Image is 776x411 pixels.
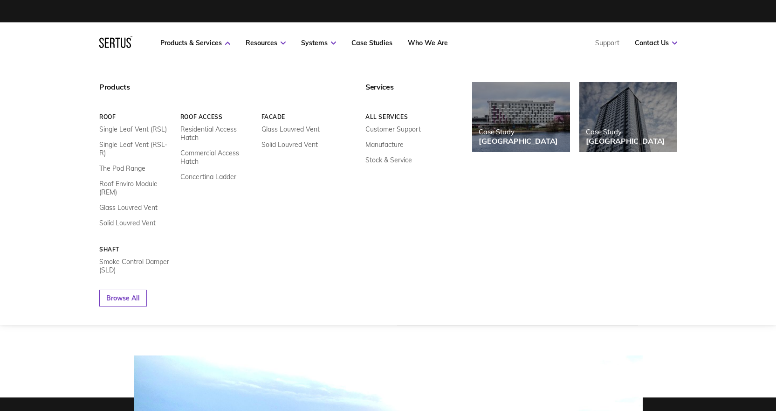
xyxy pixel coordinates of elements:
[261,125,319,133] a: Glass Louvred Vent
[365,113,444,120] a: All services
[301,39,336,47] a: Systems
[246,39,286,47] a: Resources
[180,173,236,181] a: Concertina Ladder
[479,136,558,146] div: [GEOGRAPHIC_DATA]
[635,39,677,47] a: Contact Us
[351,39,392,47] a: Case Studies
[99,258,173,274] a: Smoke Control Damper (SLD)
[99,140,173,157] a: Single Leaf Vent (RSL-R)
[160,39,230,47] a: Products & Services
[180,125,254,142] a: Residential Access Hatch
[365,82,444,101] div: Services
[365,125,421,133] a: Customer Support
[99,164,145,173] a: The Pod Range
[472,82,570,152] a: Case Study[GEOGRAPHIC_DATA]
[586,127,665,136] div: Case Study
[180,113,254,120] a: Roof Access
[99,113,173,120] a: Roof
[261,140,317,149] a: Solid Louvred Vent
[99,203,158,212] a: Glass Louvred Vent
[595,39,619,47] a: Support
[99,125,167,133] a: Single Leaf Vent (RSL)
[99,290,147,307] a: Browse All
[365,156,412,164] a: Stock & Service
[586,136,665,146] div: [GEOGRAPHIC_DATA]
[99,180,173,196] a: Roof Enviro Module (REM)
[608,303,776,411] iframe: Chat Widget
[99,82,335,101] div: Products
[99,219,156,227] a: Solid Louvred Vent
[408,39,448,47] a: Who We Are
[261,113,335,120] a: Facade
[99,246,173,253] a: Shaft
[180,149,254,166] a: Commercial Access Hatch
[365,140,404,149] a: Manufacture
[479,127,558,136] div: Case Study
[579,82,677,152] a: Case Study[GEOGRAPHIC_DATA]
